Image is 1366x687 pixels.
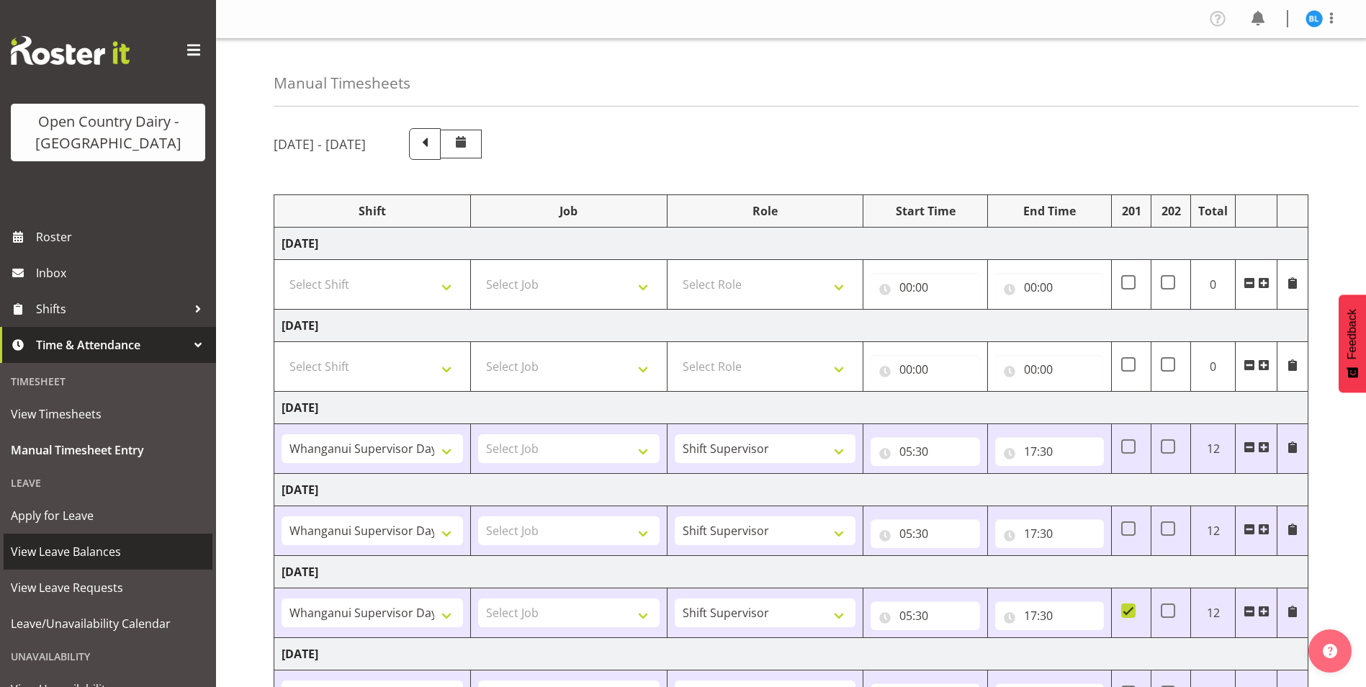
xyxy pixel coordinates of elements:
[995,202,1104,220] div: End Time
[1191,424,1236,474] td: 12
[11,36,130,65] img: Rosterit website logo
[11,541,205,562] span: View Leave Balances
[274,136,366,152] h5: [DATE] - [DATE]
[282,202,463,220] div: Shift
[36,262,209,284] span: Inbox
[274,310,1308,342] td: [DATE]
[4,534,212,570] a: View Leave Balances
[4,570,212,606] a: View Leave Requests
[1306,10,1323,27] img: bruce-lind7400.jpg
[274,474,1308,506] td: [DATE]
[871,355,979,384] input: Click to select...
[274,392,1308,424] td: [DATE]
[871,519,979,548] input: Click to select...
[4,498,212,534] a: Apply for Leave
[25,111,191,154] div: Open Country Dairy - [GEOGRAPHIC_DATA]
[1339,295,1366,392] button: Feedback - Show survey
[4,367,212,396] div: Timesheet
[11,613,205,634] span: Leave/Unavailability Calendar
[995,273,1104,302] input: Click to select...
[274,556,1308,588] td: [DATE]
[4,396,212,432] a: View Timesheets
[36,298,187,320] span: Shifts
[995,519,1104,548] input: Click to select...
[274,228,1308,260] td: [DATE]
[36,226,209,248] span: Roster
[1191,342,1236,392] td: 0
[4,468,212,498] div: Leave
[995,355,1104,384] input: Click to select...
[1191,588,1236,638] td: 12
[871,437,979,466] input: Click to select...
[995,437,1104,466] input: Click to select...
[1119,202,1143,220] div: 201
[871,273,979,302] input: Click to select...
[274,638,1308,670] td: [DATE]
[11,439,205,461] span: Manual Timesheet Entry
[871,202,979,220] div: Start Time
[1159,202,1183,220] div: 202
[1323,644,1337,658] img: help-xxl-2.png
[4,606,212,642] a: Leave/Unavailability Calendar
[1191,260,1236,310] td: 0
[1191,506,1236,556] td: 12
[11,577,205,598] span: View Leave Requests
[675,202,856,220] div: Role
[478,202,660,220] div: Job
[4,432,212,468] a: Manual Timesheet Entry
[11,403,205,425] span: View Timesheets
[4,642,212,671] div: Unavailability
[11,505,205,526] span: Apply for Leave
[1198,202,1228,220] div: Total
[871,601,979,630] input: Click to select...
[274,75,410,91] h4: Manual Timesheets
[995,601,1104,630] input: Click to select...
[1346,309,1359,359] span: Feedback
[36,334,187,356] span: Time & Attendance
